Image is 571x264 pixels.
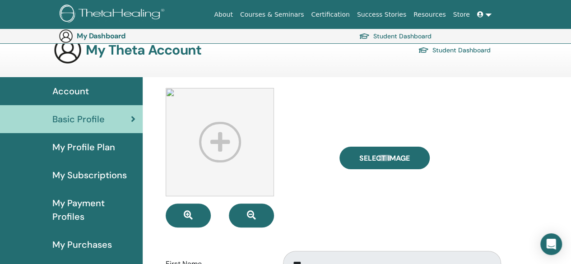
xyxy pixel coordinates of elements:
[52,238,112,251] span: My Purchases
[307,6,353,23] a: Certification
[77,32,167,40] h3: My Dashboard
[540,233,562,255] div: Open Intercom Messenger
[418,44,491,56] a: Student Dashboard
[52,196,135,223] span: My Payment Profiles
[237,6,308,23] a: Courses & Seminars
[52,140,115,154] span: My Profile Plan
[52,84,89,98] span: Account
[52,112,105,126] span: Basic Profile
[359,32,370,40] img: graduation-cap.svg
[359,30,432,42] a: Student Dashboard
[59,29,73,43] img: generic-user-icon.jpg
[379,155,390,161] input: Select Image
[210,6,236,23] a: About
[418,46,429,54] img: graduation-cap.svg
[86,42,201,58] h3: My Theta Account
[450,6,474,23] a: Store
[166,88,274,196] img: profile
[410,6,450,23] a: Resources
[53,36,82,65] img: generic-user-icon.jpg
[359,153,410,163] span: Select Image
[60,5,167,25] img: logo.png
[52,168,127,182] span: My Subscriptions
[353,6,410,23] a: Success Stories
